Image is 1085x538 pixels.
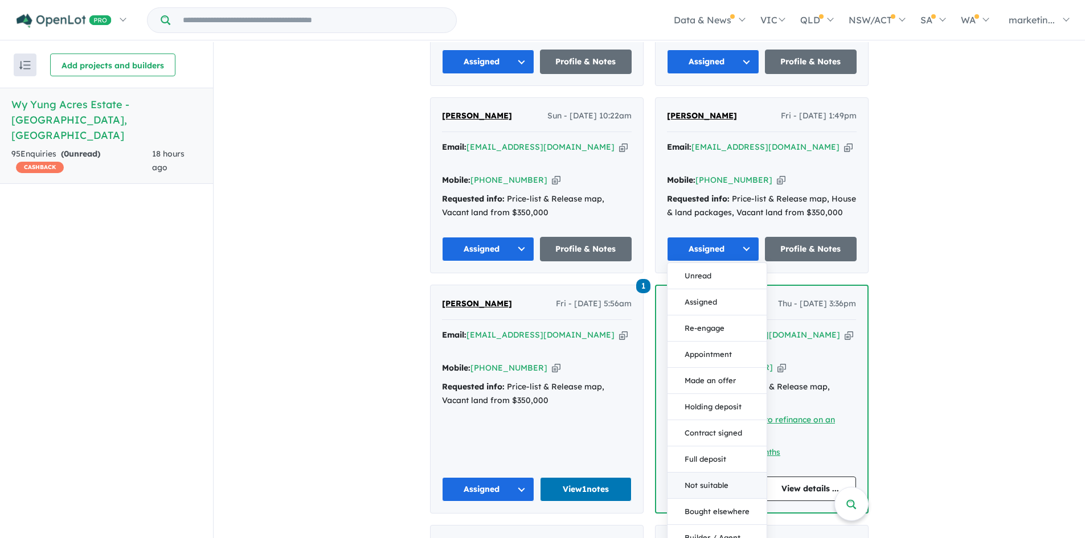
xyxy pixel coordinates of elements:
span: Thu - [DATE] 3:36pm [778,297,856,311]
a: [PHONE_NUMBER] [470,363,547,373]
img: sort.svg [19,61,31,69]
a: [EMAIL_ADDRESS][DOMAIN_NAME] [466,142,615,152]
strong: Email: [442,330,466,340]
span: Fri - [DATE] 5:56am [556,297,632,311]
button: Copy [619,329,628,341]
a: View details ... [765,477,857,501]
a: [EMAIL_ADDRESS][DOMAIN_NAME] [466,330,615,340]
div: Price-list & Release map, Vacant land from $350,000 [442,192,632,220]
div: 95 Enquir ies [11,147,152,175]
strong: Requested info: [442,381,505,392]
strong: Mobile: [442,363,470,373]
button: Contract signed [668,420,767,446]
a: [PHONE_NUMBER] [470,175,547,185]
a: 1 [636,278,650,293]
button: Appointment [668,342,767,368]
span: [PERSON_NAME] [667,110,737,121]
img: Openlot PRO Logo White [17,14,112,28]
button: Assigned [442,50,534,74]
span: 1 [636,279,650,293]
button: Holding deposit [668,394,767,420]
strong: ( unread) [61,149,100,159]
div: Price-list & Release map, Vacant land from $350,000 [442,380,632,408]
a: Profile & Notes [540,50,632,74]
button: Assigned [668,289,767,315]
a: View1notes [540,477,632,502]
button: Copy [844,141,853,153]
button: Assigned [442,237,534,261]
span: [PERSON_NAME] [442,110,512,121]
a: [PERSON_NAME] [442,297,512,311]
h5: Wy Yung Acres Estate - [GEOGRAPHIC_DATA] , [GEOGRAPHIC_DATA] [11,97,202,143]
button: Assigned [667,237,759,261]
span: CASHBACK [16,162,64,173]
button: Re-engage [668,315,767,342]
strong: Mobile: [667,175,695,185]
button: Unread [668,263,767,289]
strong: Email: [442,142,466,152]
strong: Requested info: [442,194,505,204]
a: [PERSON_NAME] [667,109,737,123]
a: [PERSON_NAME] [442,109,512,123]
a: Profile & Notes [765,50,857,74]
strong: Email: [667,142,691,152]
span: Sun - [DATE] 10:22am [547,109,632,123]
input: Try estate name, suburb, builder or developer [173,8,454,32]
strong: Requested info: [667,194,730,204]
a: Profile & Notes [765,237,857,261]
a: [EMAIL_ADDRESS][DOMAIN_NAME] [691,142,840,152]
button: Copy [777,174,785,186]
button: Copy [845,329,853,341]
button: Not suitable [668,473,767,499]
button: Add projects and builders [50,54,175,76]
span: marketin... [1009,14,1055,26]
span: 0 [64,149,69,159]
a: [PHONE_NUMBER] [695,175,772,185]
button: Copy [619,141,628,153]
button: Assigned [442,477,534,502]
button: Copy [552,362,560,374]
button: Made an offer [668,368,767,394]
button: Copy [777,362,786,373]
span: [PERSON_NAME] [442,298,512,309]
strong: Mobile: [442,175,470,185]
button: Full deposit [668,446,767,473]
button: Bought elsewhere [668,499,767,525]
a: Profile & Notes [540,237,632,261]
button: Copy [552,174,560,186]
span: Fri - [DATE] 1:49pm [781,109,857,123]
button: Assigned [667,50,759,74]
span: 18 hours ago [152,149,185,173]
div: Price-list & Release map, House & land packages, Vacant land from $350,000 [667,192,857,220]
